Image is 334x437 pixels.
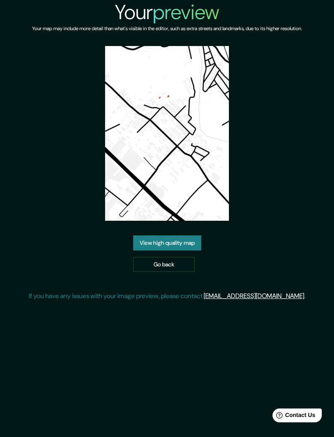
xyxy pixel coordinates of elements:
h6: Your map may include more detail than what's visible in the editor, such as extra streets and lan... [32,24,302,33]
img: created-map-preview [105,46,229,221]
a: Go back [133,257,195,272]
a: View high quality map [133,235,201,250]
a: [EMAIL_ADDRESS][DOMAIN_NAME] [204,292,304,300]
p: If you have any issues with your image preview, please contact . [29,291,305,301]
iframe: Help widget launcher [261,405,325,428]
